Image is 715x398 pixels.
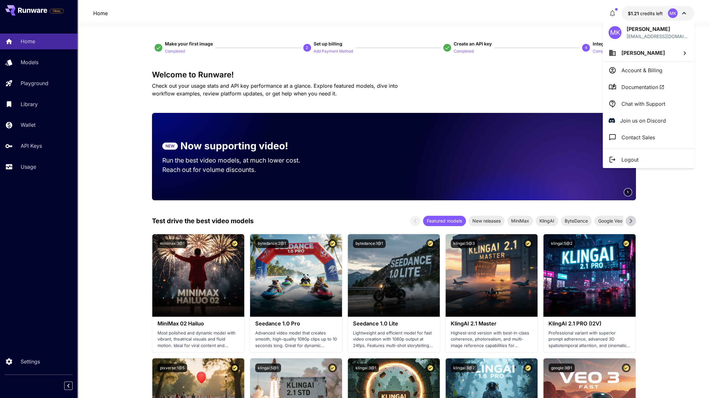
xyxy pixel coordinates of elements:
[621,66,662,74] p: Account & Billing
[603,44,694,62] button: [PERSON_NAME]
[627,33,689,40] p: [EMAIL_ADDRESS][DOMAIN_NAME]
[621,100,665,108] p: Chat with Support
[627,25,689,33] p: [PERSON_NAME]
[620,117,666,124] p: Join us on Discord
[621,83,664,91] span: Documentation
[621,50,665,56] span: [PERSON_NAME]
[627,33,689,40] div: mail@milankiele.com
[609,26,621,39] div: MK
[621,156,639,164] p: Logout
[621,134,655,141] p: Contact Sales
